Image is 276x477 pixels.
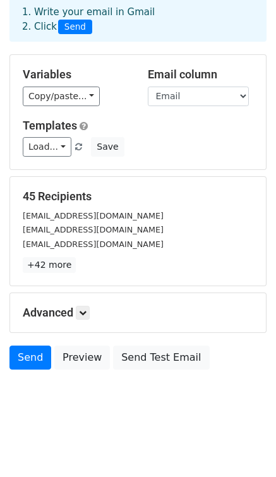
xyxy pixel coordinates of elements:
a: Preview [54,346,110,370]
a: Load... [23,137,71,157]
small: [EMAIL_ADDRESS][DOMAIN_NAME] [23,225,164,234]
h5: Email column [148,68,254,82]
a: Copy/paste... [23,87,100,106]
small: [EMAIL_ADDRESS][DOMAIN_NAME] [23,211,164,220]
a: +42 more [23,257,76,273]
small: [EMAIL_ADDRESS][DOMAIN_NAME] [23,239,164,249]
a: Send Test Email [113,346,209,370]
h5: Variables [23,68,129,82]
a: Templates [23,119,77,132]
h5: Advanced [23,306,253,320]
div: 1. Write your email in Gmail 2. Click [13,5,263,34]
iframe: Chat Widget [213,416,276,477]
a: Send [9,346,51,370]
button: Save [91,137,124,157]
span: Send [58,20,92,35]
h5: 45 Recipients [23,190,253,203]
